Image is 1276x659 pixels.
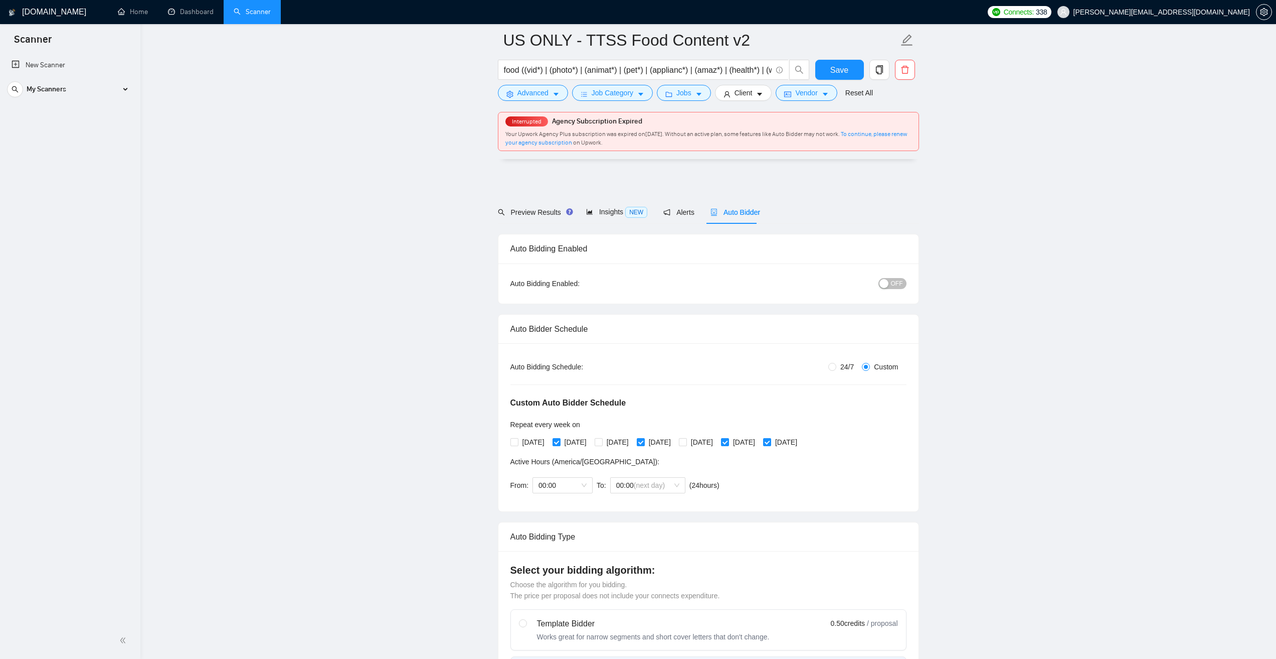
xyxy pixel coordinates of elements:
[784,90,791,98] span: idcard
[603,437,633,448] span: [DATE]
[538,478,587,493] span: 00:00
[572,85,653,101] button: barsJob Categorycaret-down
[7,81,23,97] button: search
[517,87,549,98] span: Advanced
[581,90,588,98] span: bars
[665,90,672,98] span: folder
[498,208,570,216] span: Preview Results
[509,118,544,125] span: Interrupted
[168,8,214,16] a: dashboardDashboard
[625,207,647,218] span: NEW
[815,60,864,80] button: Save
[891,278,903,289] span: OFF
[119,635,129,645] span: double-left
[663,209,670,216] span: notification
[867,618,897,628] span: / proposal
[6,32,60,53] span: Scanner
[776,67,783,73] span: info-circle
[510,234,906,263] div: Auto Bidding Enabled
[510,458,659,466] span: Active Hours ( America/[GEOGRAPHIC_DATA] ):
[565,207,574,216] div: Tooltip anchor
[830,64,848,76] span: Save
[504,64,772,76] input: Search Freelance Jobs...
[895,65,915,74] span: delete
[553,90,560,98] span: caret-down
[1242,625,1266,649] iframe: Intercom live chat
[498,209,505,216] span: search
[795,87,817,98] span: Vendor
[634,481,665,489] span: (next day)
[789,60,809,80] button: search
[510,361,642,372] div: Auto Bidding Schedule:
[771,437,801,448] span: [DATE]
[870,65,889,74] span: copy
[710,209,717,216] span: robot
[637,90,644,98] span: caret-down
[729,437,759,448] span: [DATE]
[776,85,837,101] button: idcardVendorcaret-down
[118,8,148,16] a: homeHome
[1036,7,1047,18] span: 338
[12,55,128,75] a: New Scanner
[234,8,271,16] a: searchScanner
[510,397,626,409] h5: Custom Auto Bidder Schedule
[1256,8,1271,16] span: setting
[597,481,606,489] span: To:
[689,481,719,489] span: ( 24 hours)
[831,618,865,629] span: 0.50 credits
[735,87,753,98] span: Client
[663,208,694,216] span: Alerts
[537,632,770,642] div: Works great for narrow segments and short cover letters that don't change.
[592,87,633,98] span: Job Category
[510,315,906,343] div: Auto Bidder Schedule
[503,28,898,53] input: Scanner name...
[657,85,711,101] button: folderJobscaret-down
[870,361,902,372] span: Custom
[510,421,580,429] span: Repeat every week on
[687,437,717,448] span: [DATE]
[836,361,858,372] span: 24/7
[498,85,568,101] button: settingAdvancedcaret-down
[510,278,642,289] div: Auto Bidding Enabled:
[822,90,829,98] span: caret-down
[676,87,691,98] span: Jobs
[561,437,591,448] span: [DATE]
[9,5,16,21] img: logo
[869,60,889,80] button: copy
[1256,4,1272,20] button: setting
[845,87,873,98] a: Reset All
[4,79,136,103] li: My Scanners
[552,117,642,125] span: Agency Subscription Expired
[1256,8,1272,16] a: setting
[510,581,720,600] span: Choose the algorithm for you bidding. The price per proposal does not include your connects expen...
[506,90,513,98] span: setting
[586,208,593,215] span: area-chart
[695,90,702,98] span: caret-down
[1004,7,1034,18] span: Connects:
[992,8,1000,16] img: upwork-logo.png
[1060,9,1067,16] span: user
[900,34,914,47] span: edit
[27,79,66,99] span: My Scanners
[756,90,763,98] span: caret-down
[4,55,136,75] li: New Scanner
[8,86,23,93] span: search
[510,481,529,489] span: From:
[537,618,770,630] div: Template Bidder
[586,208,647,216] span: Insights
[645,437,675,448] span: [DATE]
[723,90,731,98] span: user
[715,85,772,101] button: userClientcaret-down
[505,130,907,146] span: Your Upwork Agency Plus subscription was expired on [DATE] . Without an active plan, some feature...
[790,65,809,74] span: search
[518,437,549,448] span: [DATE]
[710,208,760,216] span: Auto Bidder
[510,563,906,577] h4: Select your bidding algorithm:
[510,522,906,551] div: Auto Bidding Type
[616,478,679,493] span: 00:00
[505,130,907,146] a: To continue, please renew your agency subscription
[895,60,915,80] button: delete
